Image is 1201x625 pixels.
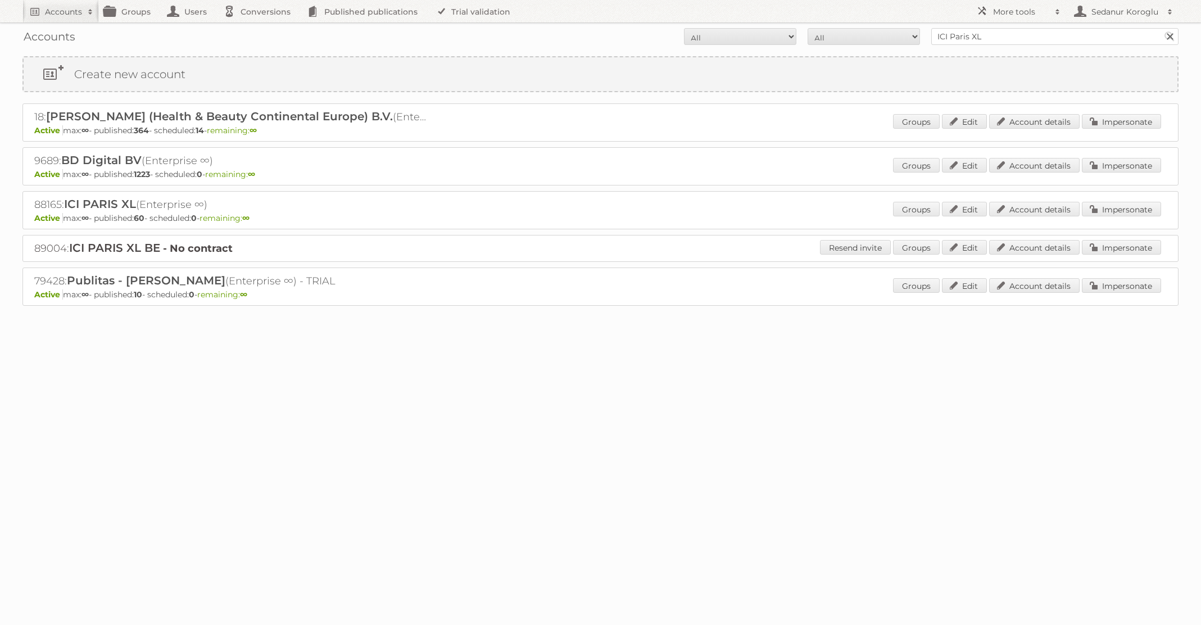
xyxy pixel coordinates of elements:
strong: 60 [134,213,144,223]
strong: ∞ [81,213,89,223]
a: Impersonate [1082,278,1161,293]
span: ICI PARIS XL BE [69,241,160,255]
a: Groups [893,240,940,255]
strong: ∞ [81,169,89,179]
a: Groups [893,158,940,173]
strong: 0 [191,213,197,223]
a: Account details [989,114,1080,129]
h2: More tools [993,6,1049,17]
h2: 88165: (Enterprise ∞) [34,197,428,212]
h2: 18: (Enterprise ∞) [34,110,428,124]
p: max: - published: - scheduled: - [34,289,1167,300]
strong: 0 [189,289,194,300]
a: Edit [942,114,987,129]
strong: ∞ [81,289,89,300]
a: Account details [989,278,1080,293]
strong: ∞ [240,289,247,300]
span: Active [34,169,63,179]
h2: Sedanur Koroglu [1089,6,1162,17]
a: 89004:ICI PARIS XL BE - No contract [34,242,233,255]
h2: 79428: (Enterprise ∞) - TRIAL [34,274,428,288]
strong: ∞ [242,213,250,223]
a: Resend invite [820,240,891,255]
a: Account details [989,158,1080,173]
span: Active [34,289,63,300]
strong: 0 [197,169,202,179]
span: remaining: [197,289,247,300]
span: remaining: [200,213,250,223]
span: Active [34,125,63,135]
a: Account details [989,202,1080,216]
p: max: - published: - scheduled: - [34,213,1167,223]
a: Groups [893,278,940,293]
span: [PERSON_NAME] (Health & Beauty Continental Europe) B.V. [46,110,393,123]
a: Impersonate [1082,240,1161,255]
a: Edit [942,240,987,255]
span: remaining: [205,169,255,179]
strong: ∞ [250,125,257,135]
a: Create new account [24,57,1177,91]
span: Active [34,213,63,223]
a: Impersonate [1082,202,1161,216]
a: Edit [942,158,987,173]
strong: 14 [196,125,204,135]
a: Edit [942,202,987,216]
h2: 9689: (Enterprise ∞) [34,153,428,168]
span: BD Digital BV [61,153,142,167]
span: Publitas - [PERSON_NAME] [67,274,225,287]
strong: - No contract [163,242,233,255]
span: ICI PARIS XL [64,197,136,211]
input: Search [1161,28,1178,45]
strong: 364 [134,125,149,135]
a: Edit [942,278,987,293]
a: Groups [893,202,940,216]
a: Groups [893,114,940,129]
span: remaining: [207,125,257,135]
p: max: - published: - scheduled: - [34,169,1167,179]
a: Impersonate [1082,158,1161,173]
p: max: - published: - scheduled: - [34,125,1167,135]
a: Account details [989,240,1080,255]
h2: Accounts [45,6,82,17]
strong: 10 [134,289,142,300]
strong: 1223 [134,169,150,179]
strong: ∞ [248,169,255,179]
strong: ∞ [81,125,89,135]
a: Impersonate [1082,114,1161,129]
